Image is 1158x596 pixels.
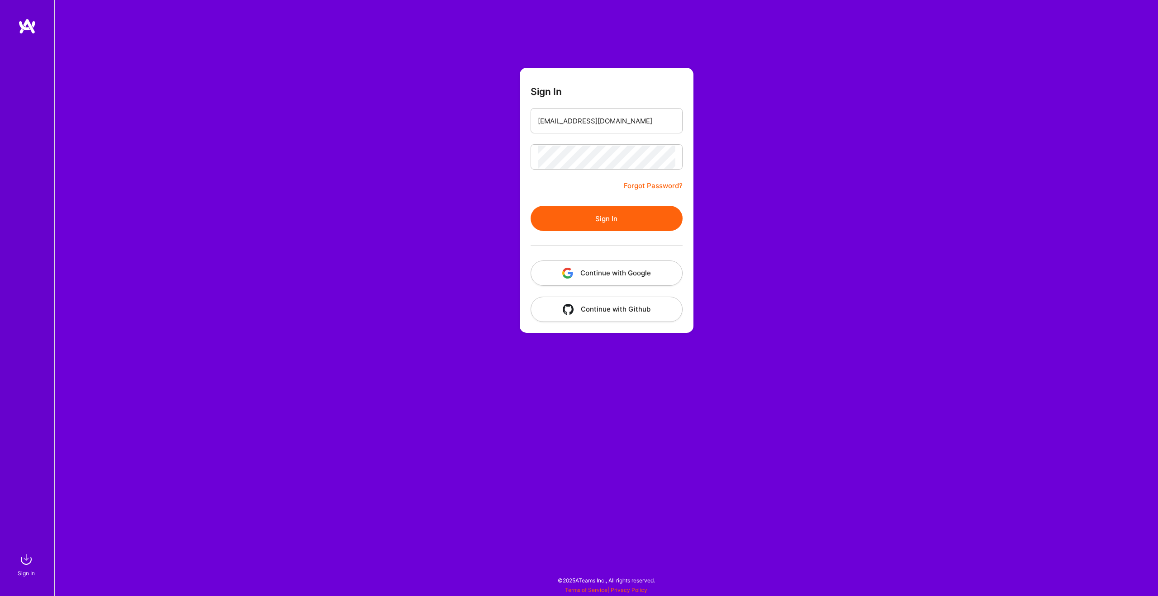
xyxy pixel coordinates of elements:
[17,550,35,568] img: sign in
[565,587,647,593] span: |
[538,109,675,132] input: Email...
[531,297,683,322] button: Continue with Github
[611,587,647,593] a: Privacy Policy
[562,268,573,279] img: icon
[18,18,36,34] img: logo
[18,568,35,578] div: Sign In
[531,86,562,97] h3: Sign In
[563,304,574,315] img: icon
[565,587,607,593] a: Terms of Service
[531,206,683,231] button: Sign In
[19,550,35,578] a: sign inSign In
[54,569,1158,591] div: © 2025 ATeams Inc., All rights reserved.
[624,180,683,191] a: Forgot Password?
[531,260,683,286] button: Continue with Google
[664,151,674,162] keeper-lock: Open Keeper Popup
